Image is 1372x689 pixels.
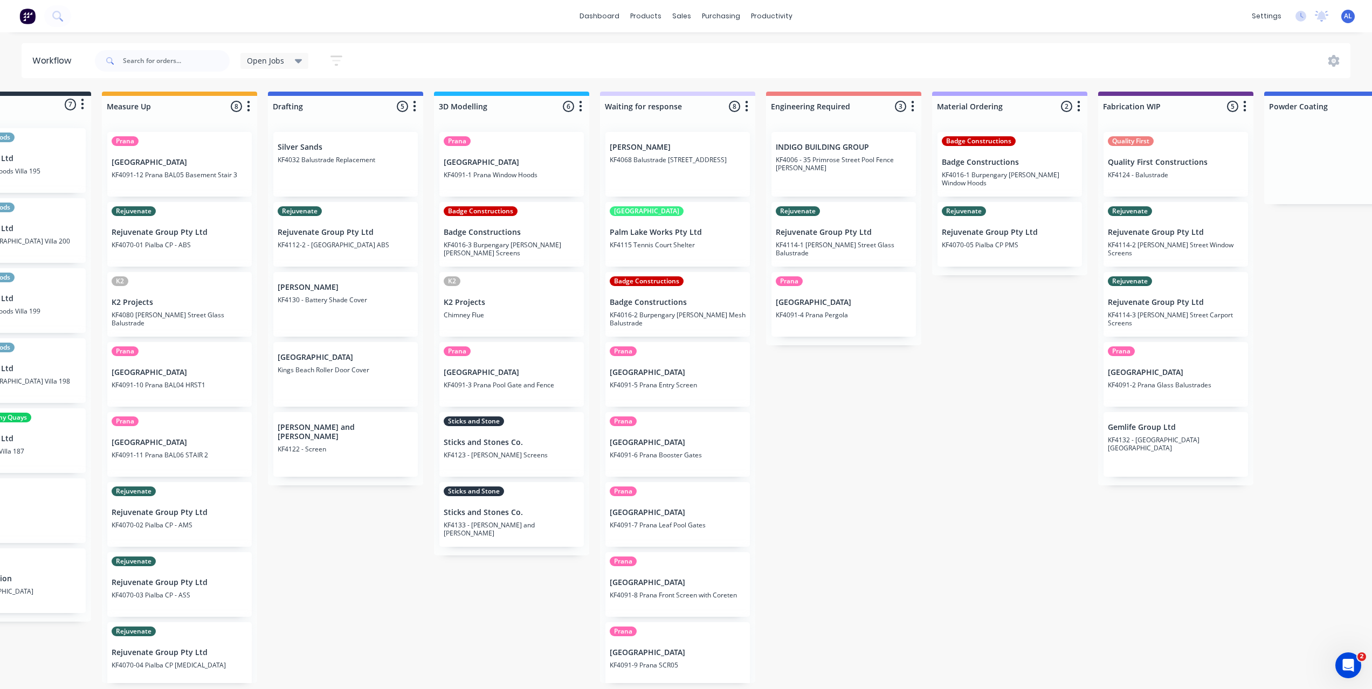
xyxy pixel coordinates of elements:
[444,381,580,389] p: KF4091-3 Prana Pool Gate and Fence
[1104,202,1248,267] div: RejuvenateRejuvenate Group Pty LtdKF4114-2 [PERSON_NAME] Street Window Screens
[247,55,284,66] span: Open Jobs
[444,486,504,496] div: Sticks and Stone
[32,54,77,67] div: Workflow
[605,552,750,617] div: Prana[GEOGRAPHIC_DATA]KF4091-8 Prana Front Screen with Coreten
[112,346,139,356] div: Prana
[278,353,413,362] p: [GEOGRAPHIC_DATA]
[107,132,252,197] div: Prana[GEOGRAPHIC_DATA]KF4091-12 Prana BAL05 Basement Stair 3
[112,648,247,657] p: Rejuvenate Group Pty Ltd
[1108,171,1244,179] p: KF4124 - Balustrade
[112,486,156,496] div: Rejuvenate
[444,508,580,517] p: Sticks and Stones Co.
[112,368,247,377] p: [GEOGRAPHIC_DATA]
[444,171,580,179] p: KF4091-1 Prana Window Hoods
[439,272,584,337] div: K2K2 ProjectsChimney Flue
[610,486,637,496] div: Prana
[444,298,580,307] p: K2 Projects
[771,202,916,267] div: RejuvenateRejuvenate Group Pty LtdKF4114-1 [PERSON_NAME] Street Glass Balustrade
[112,298,247,307] p: K2 Projects
[278,423,413,441] p: [PERSON_NAME] and [PERSON_NAME]
[574,8,625,24] a: dashboard
[112,206,156,216] div: Rejuvenate
[112,661,247,669] p: KF4070-04 Pialba CP [MEDICAL_DATA]
[112,578,247,587] p: Rejuvenate Group Pty Ltd
[610,627,637,636] div: Prana
[112,276,128,286] div: K2
[439,412,584,477] div: Sticks and StoneSticks and Stones Co.KF4123 - [PERSON_NAME] Screens
[610,451,746,459] p: KF4091-6 Prana Booster Gates
[610,591,746,599] p: KF4091-8 Prana Front Screen with Coreten
[610,298,746,307] p: Badge Constructions
[610,521,746,529] p: KF4091-7 Prana Leaf Pool Gates
[112,438,247,447] p: [GEOGRAPHIC_DATA]
[610,578,746,587] p: [GEOGRAPHIC_DATA]
[1108,206,1152,216] div: Rejuvenate
[1344,11,1352,21] span: AL
[439,342,584,407] div: Prana[GEOGRAPHIC_DATA]KF4091-3 Prana Pool Gate and Fence
[112,228,247,237] p: Rejuvenate Group Pty Ltd
[444,228,580,237] p: Badge Constructions
[107,622,252,687] div: RejuvenateRejuvenate Group Pty LtdKF4070-04 Pialba CP [MEDICAL_DATA]
[1104,412,1248,477] div: Gemlife Group LtdKF4132 - [GEOGRAPHIC_DATA] [GEOGRAPHIC_DATA]
[1108,276,1152,286] div: Rejuvenate
[278,366,413,374] p: Kings Beach Roller Door Cover
[942,206,986,216] div: Rejuvenate
[278,228,413,237] p: Rejuvenate Group Pty Ltd
[610,156,746,164] p: KF4068 Balustrade [STREET_ADDRESS]
[107,342,252,407] div: Prana[GEOGRAPHIC_DATA]KF4091-10 Prana BAL04 HRST1
[605,622,750,687] div: Prana[GEOGRAPHIC_DATA]KF4091-9 Prana SCR05
[444,416,504,426] div: Sticks and Stone
[19,8,36,24] img: Factory
[610,368,746,377] p: [GEOGRAPHIC_DATA]
[439,202,584,267] div: Badge ConstructionsBadge ConstructionsKF4016-3 Burpengary [PERSON_NAME] [PERSON_NAME] Screens
[112,381,247,389] p: KF4091-10 Prana BAL04 HRST1
[273,272,418,337] div: [PERSON_NAME]KF4130 - Battery Shade Cover
[444,368,580,377] p: [GEOGRAPHIC_DATA]
[112,241,247,249] p: KF4070-01 Pialba CP - ABS
[444,136,471,146] div: Prana
[112,521,247,529] p: KF4070-02 Pialba CP - AMS
[112,136,139,146] div: Prana
[123,50,230,72] input: Search for orders...
[942,228,1078,237] p: Rejuvenate Group Pty Ltd
[746,8,798,24] div: productivity
[444,451,580,459] p: KF4123 - [PERSON_NAME] Screens
[107,202,252,267] div: RejuvenateRejuvenate Group Pty LtdKF4070-01 Pialba CP - ABS
[1104,132,1248,197] div: Quality FirstQuality First ConstructionsKF4124 - Balustrade
[1357,652,1366,661] span: 2
[278,241,413,249] p: KF4112-2 - [GEOGRAPHIC_DATA] ABS
[610,648,746,657] p: [GEOGRAPHIC_DATA]
[107,412,252,477] div: Prana[GEOGRAPHIC_DATA]KF4091-11 Prana BAL06 STAIR 2
[273,132,418,197] div: Silver SandsKF4032 Balustrade Replacement
[1104,272,1248,337] div: RejuvenateRejuvenate Group Pty LtdKF4114-3 [PERSON_NAME] Street Carport Screens
[444,276,460,286] div: K2
[610,381,746,389] p: KF4091-5 Prana Entry Screen
[776,311,912,319] p: KF4091-4 Prana Pergola
[776,241,912,257] p: KF4114-1 [PERSON_NAME] Street Glass Balustrade
[1104,342,1248,407] div: Prana[GEOGRAPHIC_DATA]KF4091-2 Prana Glass Balustrades
[112,508,247,517] p: Rejuvenate Group Pty Ltd
[444,311,580,319] p: Chimney Flue
[439,482,584,547] div: Sticks and StoneSticks and Stones Co.KF4133 - [PERSON_NAME] and [PERSON_NAME]
[1108,241,1244,257] p: KF4114-2 [PERSON_NAME] Street Window Screens
[610,228,746,237] p: Palm Lake Works Pty Ltd
[610,143,746,152] p: [PERSON_NAME]
[771,132,916,197] div: INDIGO BUILDING GROUPKF4006 - 35 Primrose Street Pool Fence [PERSON_NAME]
[610,438,746,447] p: [GEOGRAPHIC_DATA]
[1108,158,1244,167] p: Quality First Constructions
[444,241,580,257] p: KF4016-3 Burpengary [PERSON_NAME] [PERSON_NAME] Screens
[112,171,247,179] p: KF4091-12 Prana BAL05 Basement Stair 3
[776,228,912,237] p: Rejuvenate Group Pty Ltd
[444,438,580,447] p: Sticks and Stones Co.
[278,206,322,216] div: Rejuvenate
[1108,436,1244,452] p: KF4132 - [GEOGRAPHIC_DATA] [GEOGRAPHIC_DATA]
[1108,311,1244,327] p: KF4114-3 [PERSON_NAME] Street Carport Screens
[273,412,418,477] div: [PERSON_NAME] and [PERSON_NAME]KF4122 - Screen
[776,156,912,172] p: KF4006 - 35 Primrose Street Pool Fence [PERSON_NAME]
[610,241,746,249] p: KF4115 Tennis Court Shelter
[937,202,1082,267] div: RejuvenateRejuvenate Group Pty LtdKF4070-05 Pialba CP PMS
[605,342,750,407] div: Prana[GEOGRAPHIC_DATA]KF4091-5 Prana Entry Screen
[1246,8,1287,24] div: settings
[625,8,667,24] div: products
[605,202,750,267] div: [GEOGRAPHIC_DATA]Palm Lake Works Pty LtdKF4115 Tennis Court Shelter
